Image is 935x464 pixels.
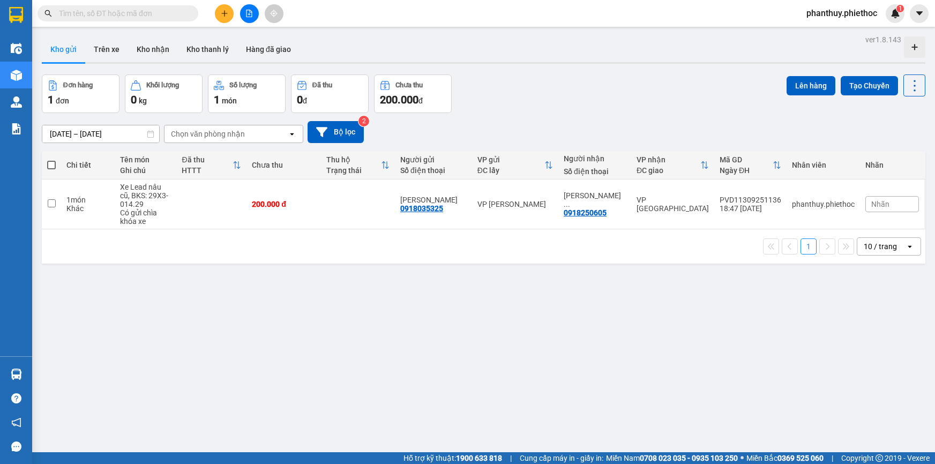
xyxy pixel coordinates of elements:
[637,196,709,213] div: VP [GEOGRAPHIC_DATA]
[637,166,700,175] div: ĐC giao
[178,36,237,62] button: Kho thanh lý
[374,74,452,113] button: Chưa thu200.000đ
[11,123,22,134] img: solution-icon
[42,74,119,113] button: Đơn hàng1đơn
[120,183,171,208] div: Xe Lead nâu cũ, BKS: 29X3-014.29
[400,166,467,175] div: Số điện thoại
[303,96,307,105] span: đ
[56,96,69,105] span: đơn
[48,93,54,106] span: 1
[128,36,178,62] button: Kho nhận
[270,10,278,17] span: aim
[456,454,502,462] strong: 1900 633 818
[640,454,738,462] strong: 0708 023 035 - 0935 103 250
[777,454,824,462] strong: 0369 525 060
[798,6,886,20] span: phanthuy.phiethoc
[792,200,855,208] div: phanthuy.phiethoc
[865,161,919,169] div: Nhãn
[326,155,381,164] div: Thu hộ
[11,43,22,54] img: warehouse-icon
[252,161,315,169] div: Chưa thu
[245,10,253,17] span: file-add
[832,452,833,464] span: |
[63,81,93,89] div: Đơn hàng
[59,8,185,19] input: Tìm tên, số ĐT hoặc mã đơn
[66,161,109,169] div: Chi tiết
[720,204,781,213] div: 18:47 [DATE]
[208,74,286,113] button: Số lượng1món
[221,10,228,17] span: plus
[120,166,171,175] div: Ghi chú
[229,81,257,89] div: Số lượng
[792,161,855,169] div: Nhân viên
[182,166,233,175] div: HTTT
[42,36,85,62] button: Kho gửi
[222,96,237,105] span: món
[395,81,423,89] div: Chưa thu
[746,452,824,464] span: Miền Bắc
[740,456,744,460] span: ⚪️
[171,129,245,139] div: Chọn văn phòng nhận
[564,200,570,208] span: ...
[910,4,929,23] button: caret-down
[176,151,246,179] th: Toggle SortBy
[720,155,773,164] div: Mã GD
[288,130,296,138] svg: open
[139,96,147,105] span: kg
[252,200,315,208] div: 200.000 đ
[876,454,883,462] span: copyright
[131,93,137,106] span: 0
[898,5,902,12] span: 1
[85,36,128,62] button: Trên xe
[606,452,738,464] span: Miền Nam
[265,4,283,23] button: aim
[182,155,233,164] div: Đã thu
[215,4,234,23] button: plus
[358,116,369,126] sup: 2
[477,155,544,164] div: VP gửi
[400,204,443,213] div: 0918035325
[291,74,369,113] button: Đã thu0đ
[510,452,512,464] span: |
[312,81,332,89] div: Đã thu
[11,441,21,452] span: message
[400,196,467,204] div: Khánh Huyền
[321,151,395,179] th: Toggle SortBy
[403,452,502,464] span: Hỗ trợ kỹ thuật:
[477,200,553,208] div: VP [PERSON_NAME]
[11,417,21,428] span: notification
[865,34,901,46] div: ver 1.8.143
[326,166,381,175] div: Trạng thái
[637,155,700,164] div: VP nhận
[237,36,300,62] button: Hàng đã giao
[801,238,817,255] button: 1
[120,208,171,226] div: Có gửi chìa khóa xe
[66,196,109,204] div: 1 món
[896,5,904,12] sup: 1
[297,93,303,106] span: 0
[714,151,787,179] th: Toggle SortBy
[891,9,900,18] img: icon-new-feature
[42,125,159,143] input: Select a date range.
[11,369,22,380] img: warehouse-icon
[520,452,603,464] span: Cung cấp máy in - giấy in:
[841,76,898,95] button: Tạo Chuyến
[915,9,924,18] span: caret-down
[308,121,364,143] button: Bộ lọc
[564,208,607,217] div: 0918250605
[146,81,179,89] div: Khối lượng
[120,155,171,164] div: Tên món
[477,166,544,175] div: ĐC lấy
[564,167,626,176] div: Số điện thoại
[720,196,781,204] div: PVD11309251136
[9,7,23,23] img: logo-vxr
[631,151,714,179] th: Toggle SortBy
[44,10,52,17] span: search
[11,70,22,81] img: warehouse-icon
[125,74,203,113] button: Khối lượng0kg
[11,393,21,403] span: question-circle
[864,241,897,252] div: 10 / trang
[472,151,558,179] th: Toggle SortBy
[214,93,220,106] span: 1
[906,242,914,251] svg: open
